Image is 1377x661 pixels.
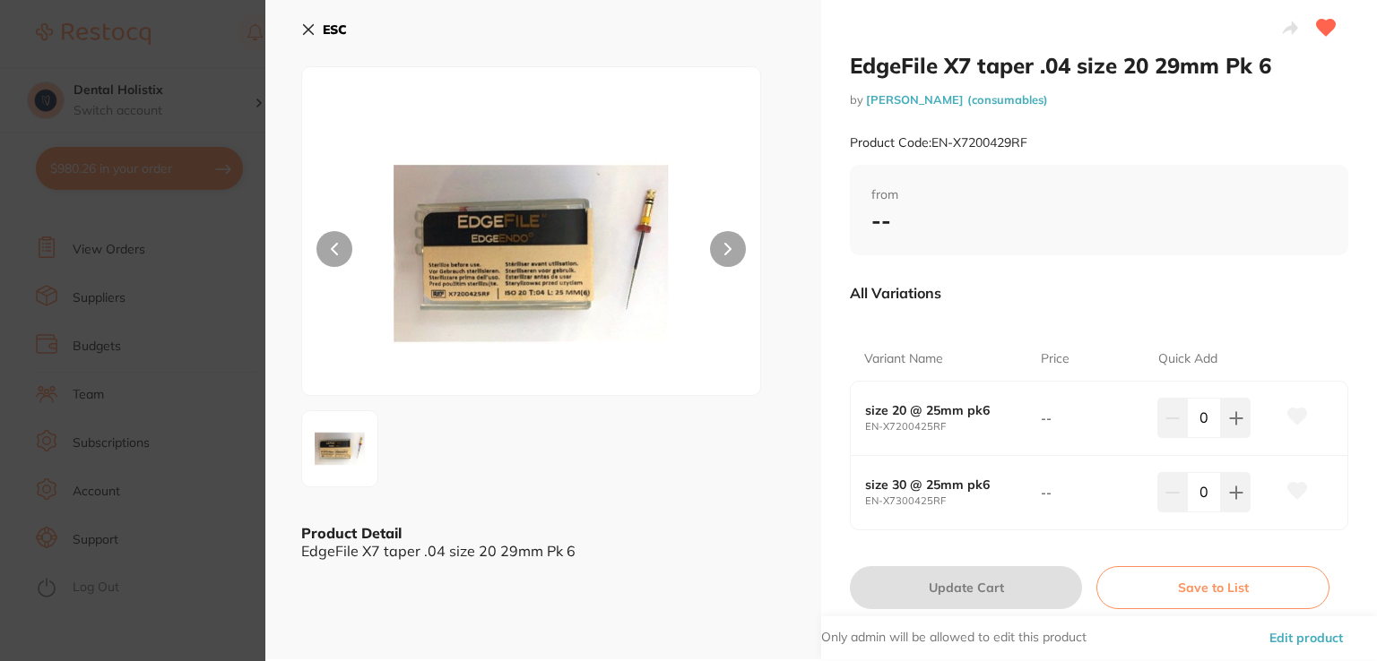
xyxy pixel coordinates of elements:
p: Quick Add [1158,350,1217,368]
a: [PERSON_NAME] (consumables) [866,92,1048,107]
small: EN-X7300425RF [865,495,1041,507]
img: Zw [307,416,372,481]
img: Zw [394,112,669,395]
p: Variant Name [864,350,943,368]
button: ESC [301,14,347,45]
button: Edit product [1264,616,1348,659]
b: size 30 @ 25mm pk6 [865,477,1023,492]
small: EN-X7200425RF [865,421,1041,433]
p: -- [1041,485,1158,500]
b: ESC [323,21,347,38]
p: Price [1041,350,1070,368]
button: Update Cart [850,566,1082,609]
h2: EdgeFile X7 taper .04 size 20 29mm Pk 6 [850,52,1348,79]
span: from [871,186,1327,204]
p: Only admin will be allowed to edit this product [821,629,1087,647]
p: -- [1041,411,1158,425]
p: All Variations [850,284,941,302]
div: EdgeFile X7 taper .04 size 20 29mm Pk 6 [301,543,785,559]
small: Product Code: EN-X7200429RF [850,135,1027,150]
b: Product Detail [301,524,402,542]
button: Save to List [1096,566,1329,609]
b: -- [871,207,891,234]
small: by [850,93,1348,107]
b: size 20 @ 25mm pk6 [865,403,1023,417]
